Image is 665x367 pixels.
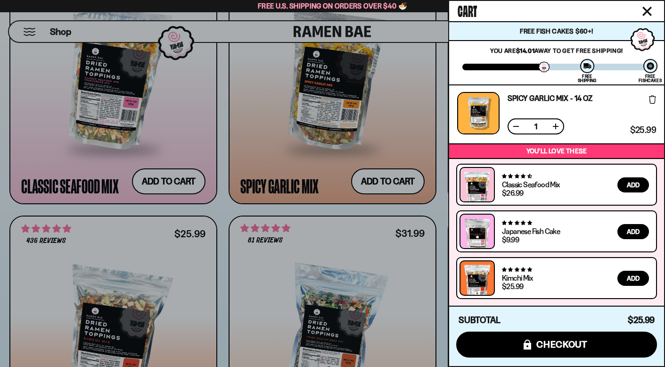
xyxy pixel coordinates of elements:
[536,339,588,350] span: checkout
[502,189,523,197] div: $26.99
[452,147,662,156] p: You’ll love these
[630,126,656,134] span: $25.99
[462,47,651,54] p: You are away to get Free Shipping!
[627,228,640,235] span: Add
[528,123,543,130] span: 1
[520,27,593,35] span: Free Fish Cakes $60+!
[459,316,501,325] h4: Subtotal
[639,74,662,83] div: Free Fishcakes
[627,182,640,188] span: Add
[617,177,649,192] button: Add
[502,220,532,226] span: 4.77 stars
[617,271,649,286] button: Add
[258,1,407,10] span: Free U.S. Shipping on Orders over $40 🍜
[578,74,596,83] div: Free Shipping
[617,224,649,239] button: Add
[502,236,519,243] div: $9.99
[640,4,654,18] button: Close cart
[502,173,532,179] span: 4.68 stars
[516,47,535,54] strong: $14.01
[456,332,657,358] button: checkout
[627,275,640,282] span: Add
[508,94,592,102] a: Spicy Garlic Mix - 14 oz
[458,0,477,19] span: Cart
[502,283,523,290] div: $25.99
[628,315,655,325] span: $25.99
[502,226,560,236] a: Japanese Fish Cake
[502,180,560,189] a: Classic Seafood Mix
[502,273,533,283] a: Kimchi Mix
[502,267,532,273] span: 4.76 stars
